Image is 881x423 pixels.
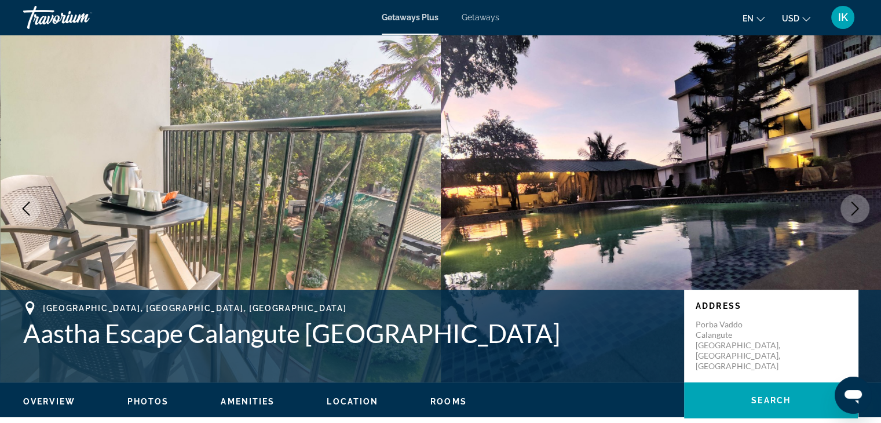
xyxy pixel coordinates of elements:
p: Porba Vaddo Calangute [GEOGRAPHIC_DATA], [GEOGRAPHIC_DATA], [GEOGRAPHIC_DATA] [696,319,788,371]
span: IK [838,12,848,23]
a: Getaways [462,13,499,22]
span: Rooms [430,397,467,406]
span: Amenities [221,397,275,406]
button: Overview [23,396,75,407]
span: Photos [127,397,169,406]
button: Next image [840,194,869,223]
span: [GEOGRAPHIC_DATA], [GEOGRAPHIC_DATA], [GEOGRAPHIC_DATA] [43,304,346,313]
button: Rooms [430,396,467,407]
h1: Aastha Escape Calangute [GEOGRAPHIC_DATA] [23,318,672,348]
button: Previous image [12,194,41,223]
button: Location [327,396,378,407]
span: Search [751,396,791,405]
button: Amenities [221,396,275,407]
span: Overview [23,397,75,406]
a: Getaways Plus [382,13,438,22]
span: en [743,14,754,23]
span: USD [782,14,799,23]
button: Photos [127,396,169,407]
button: User Menu [828,5,858,30]
button: Change currency [782,10,810,27]
a: Travorium [23,2,139,32]
span: Location [327,397,378,406]
iframe: Кнопка запуска окна обмена сообщениями [835,377,872,414]
p: Address [696,301,846,311]
button: Change language [743,10,765,27]
button: Search [684,382,858,418]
